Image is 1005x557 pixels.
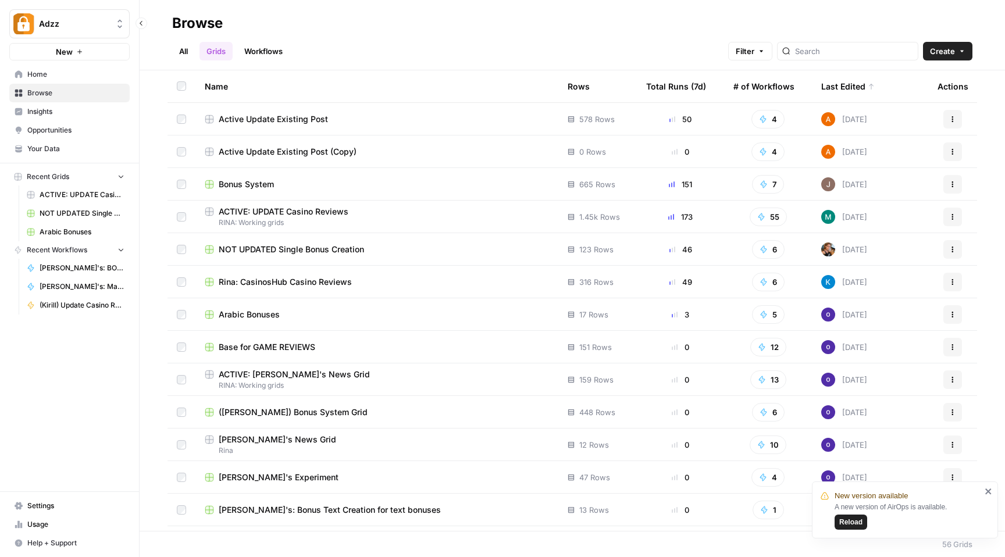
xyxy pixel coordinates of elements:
[199,42,233,60] a: Grids
[579,374,614,385] span: 159 Rows
[27,501,124,511] span: Settings
[753,501,784,519] button: 1
[821,145,867,159] div: [DATE]
[752,175,784,194] button: 7
[752,273,785,291] button: 6
[40,263,124,273] span: [PERSON_NAME]'s: BONUSES Info Extraction
[750,338,786,356] button: 12
[821,438,835,452] img: c47u9ku7g2b7umnumlgy64eel5a2
[205,113,549,125] a: Active Update Existing Post
[821,210,835,224] img: slv4rmlya7xgt16jt05r5wgtlzht
[27,172,69,182] span: Recent Grids
[646,276,715,288] div: 49
[40,300,124,310] span: (Kirill) Update Casino Review
[821,275,835,289] img: iwdyqet48crsyhqvxhgywfzfcsin
[821,308,835,322] img: c47u9ku7g2b7umnumlgy64eel5a2
[172,14,223,33] div: Browse
[9,241,130,259] button: Recent Workflows
[27,245,87,255] span: Recent Workflows
[9,84,130,102] a: Browse
[821,242,835,256] img: nwfydx8388vtdjnj28izaazbsiv8
[219,146,357,158] span: Active Update Existing Post (Copy)
[752,403,785,422] button: 6
[219,113,328,125] span: Active Update Existing Post
[27,106,124,117] span: Insights
[752,305,785,324] button: 5
[579,439,609,451] span: 12 Rows
[821,405,835,419] img: c47u9ku7g2b7umnumlgy64eel5a2
[751,110,785,128] button: 4
[646,341,715,353] div: 0
[40,227,124,237] span: Arabic Bonuses
[9,102,130,121] a: Insights
[219,309,280,320] span: Arabic Bonuses
[821,308,867,322] div: [DATE]
[821,177,835,191] img: qk6vosqy2sb4ovvtvs3gguwethpi
[9,9,130,38] button: Workspace: Adzz
[646,309,715,320] div: 3
[205,445,549,456] span: Rina
[9,121,130,140] a: Opportunities
[646,374,715,385] div: 0
[646,113,715,125] div: 50
[219,178,274,190] span: Bonus System
[219,206,348,217] span: ACTIVE: UPDATE Casino Reviews
[938,70,968,102] div: Actions
[22,259,130,277] a: [PERSON_NAME]'s: BONUSES Info Extraction
[205,309,549,320] a: Arabic Bonuses
[205,380,549,391] span: RINA: Working grids
[795,45,913,57] input: Search
[579,406,615,418] span: 448 Rows
[219,369,370,380] span: ACTIVE: [PERSON_NAME]'s News Grid
[579,341,612,353] span: 151 Rows
[579,178,615,190] span: 665 Rows
[205,369,549,391] a: ACTIVE: [PERSON_NAME]'s News GridRINA: Working grids
[646,244,715,255] div: 46
[736,45,754,57] span: Filter
[579,472,610,483] span: 47 Rows
[9,168,130,185] button: Recent Grids
[205,504,549,516] a: [PERSON_NAME]'s: Bonus Text Creation for text bonuses
[942,538,972,550] div: 56 Grids
[205,341,549,353] a: Base for GAME REVIEWS
[579,504,609,516] span: 13 Rows
[9,515,130,534] a: Usage
[205,472,549,483] a: [PERSON_NAME]'s Experiment
[219,434,336,445] span: [PERSON_NAME]'s News Grid
[579,309,608,320] span: 17 Rows
[13,13,34,34] img: Adzz Logo
[751,468,785,487] button: 4
[39,18,109,30] span: Adzz
[750,208,787,226] button: 55
[821,470,835,484] img: c47u9ku7g2b7umnumlgy64eel5a2
[219,244,364,255] span: NOT UPDATED Single Bonus Creation
[579,244,614,255] span: 123 Rows
[22,296,130,315] a: (Kirill) Update Casino Review
[40,281,124,292] span: [PERSON_NAME]'s: MasterFlow CasinosHub
[56,46,73,58] span: New
[22,185,130,204] a: ACTIVE: UPDATE Casino Reviews
[219,406,368,418] span: ([PERSON_NAME]) Bonus System Grid
[930,45,955,57] span: Create
[9,65,130,84] a: Home
[821,405,867,419] div: [DATE]
[219,341,315,353] span: Base for GAME REVIEWS
[9,43,130,60] button: New
[40,208,124,219] span: NOT UPDATED Single Bonus Creation
[27,144,124,154] span: Your Data
[646,70,706,102] div: Total Runs (7d)
[219,472,338,483] span: [PERSON_NAME]'s Experiment
[9,140,130,158] a: Your Data
[237,42,290,60] a: Workflows
[27,538,124,548] span: Help + Support
[821,242,867,256] div: [DATE]
[27,125,124,135] span: Opportunities
[205,70,549,102] div: Name
[205,178,549,190] a: Bonus System
[205,217,549,228] span: RINA: Working grids
[40,190,124,200] span: ACTIVE: UPDATE Casino Reviews
[750,435,786,454] button: 10
[821,438,867,452] div: [DATE]
[835,490,908,502] span: New version available
[205,406,549,418] a: ([PERSON_NAME]) Bonus System Grid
